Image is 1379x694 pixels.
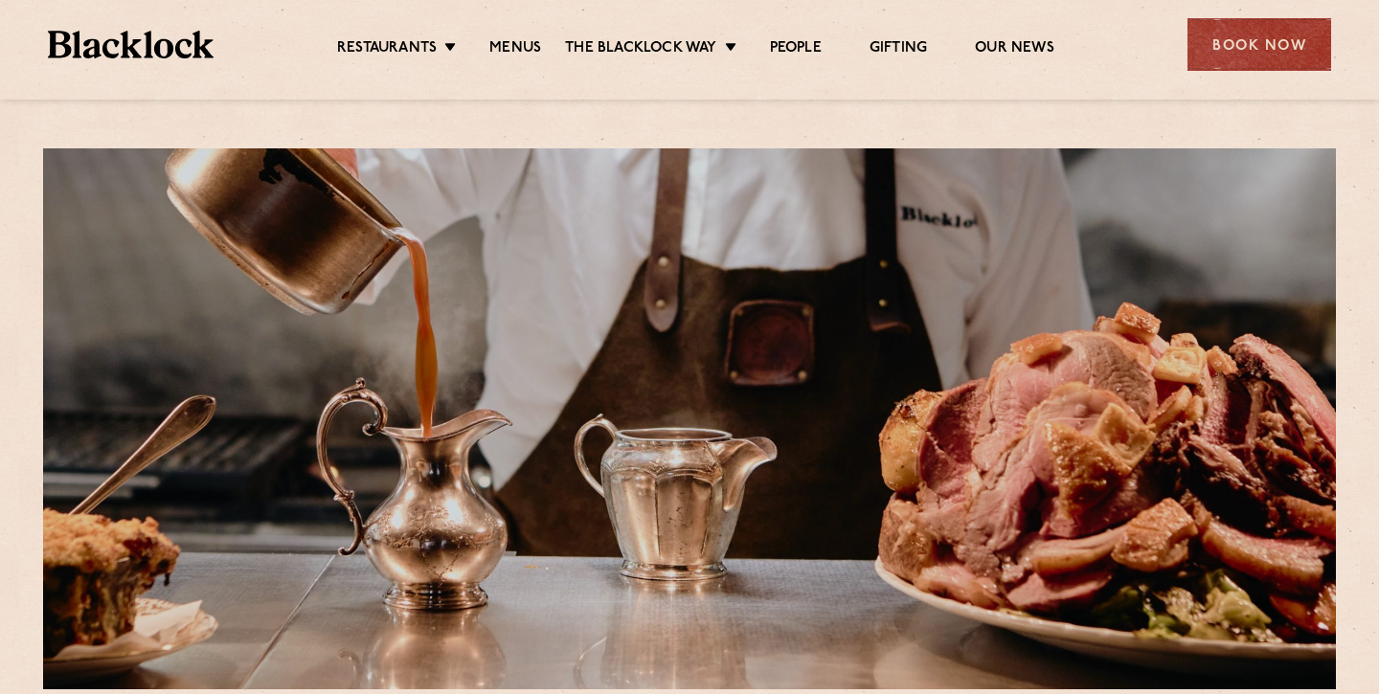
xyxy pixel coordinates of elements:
a: Restaurants [337,39,437,60]
a: Gifting [870,39,927,60]
img: BL_Textured_Logo-footer-cropped.svg [48,31,214,58]
a: Menus [489,39,541,60]
div: Book Now [1187,18,1331,71]
a: People [770,39,822,60]
a: Our News [975,39,1054,60]
a: The Blacklock Way [565,39,716,60]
